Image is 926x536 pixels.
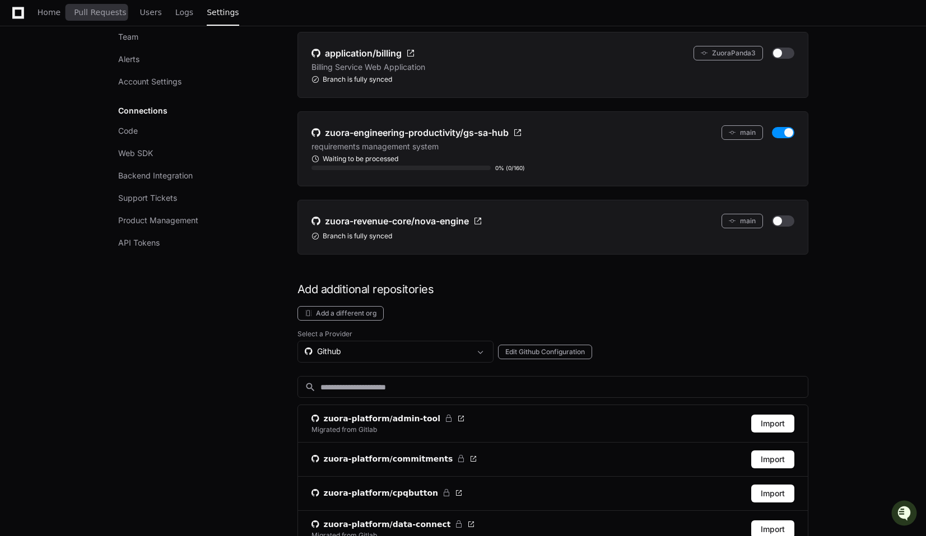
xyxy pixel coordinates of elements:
p: Billing Service Web Application [311,62,425,73]
span: Logs [175,9,193,16]
button: main [722,125,763,140]
button: Add a different org [297,306,384,321]
button: ZuoraPanda3 [694,46,763,60]
span: Users [140,9,162,16]
p: requirements management system [311,141,439,152]
span: Pull Requests [74,9,126,16]
a: Alerts [113,49,271,69]
a: zuora-platform/cpqbutton [311,487,463,499]
span: Support Tickets [118,192,177,204]
div: Branch is fully synced [311,232,794,241]
a: Support Tickets [113,188,271,208]
a: zuora-platform/commitments [311,453,478,464]
div: We're offline, but we'll be back soon! [38,95,162,104]
a: Backend Integration [113,166,271,186]
div: Branch is fully synced [311,75,794,84]
div: 0% (0/160) [495,163,525,172]
div: Welcome [11,45,204,63]
a: zuora-platform/admin-tool [311,413,466,424]
a: zuora-revenue-core/nova-engine [311,214,482,228]
a: Product Management [113,210,271,231]
span: Settings [207,9,239,16]
a: application/billing [311,46,415,60]
h1: Add additional repositories [297,281,808,297]
span: Account Settings [118,76,182,87]
mat-icon: search [305,382,316,393]
a: Team [113,27,271,47]
button: Import [751,415,794,432]
button: Edit Github Configuration [498,345,592,359]
span: zuora-platform/data-connect [324,519,451,530]
span: Team [118,31,138,43]
iframe: Open customer support [890,499,920,529]
img: 1756235613930-3d25f9e4-fa56-45dd-b3ad-e072dfbd1548 [11,83,31,104]
button: Start new chat [190,87,204,100]
span: zuora-revenue-core/nova-engine [325,214,469,228]
a: Code [113,121,271,141]
div: Github [305,346,471,357]
button: main [722,214,763,228]
span: Backend Integration [118,170,193,181]
div: Waiting to be processed [311,154,794,163]
span: application/billing [325,46,402,60]
a: Account Settings [113,72,271,92]
img: PlayerZero [11,11,34,34]
a: Web SDK [113,143,271,163]
span: zuora-platform/commitments [324,453,453,464]
span: Alerts [118,54,139,65]
a: Powered byPylon [79,117,136,126]
a: zuora-platform/data-connect [311,519,476,530]
span: zuora-engineering-productivity/gs-sa-hub [325,126,509,139]
div: Start new chat [38,83,184,95]
label: Select a Provider [297,330,808,338]
span: Home [38,9,61,16]
a: API Tokens [113,233,271,253]
span: Product Management [118,215,198,226]
span: API Tokens [118,237,160,248]
button: Import [751,450,794,468]
span: Web SDK [118,148,153,159]
div: Migrated from Gitlab [311,425,377,434]
a: zuora-engineering-productivity/gs-sa-hub [311,125,522,140]
span: Code [118,125,138,137]
button: Import [751,485,794,502]
span: zuora-platform/admin-tool [324,413,441,424]
span: Pylon [111,117,136,126]
span: zuora-platform/cpqbutton [324,487,438,499]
